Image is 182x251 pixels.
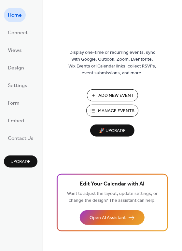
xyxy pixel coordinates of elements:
span: Design [8,63,24,74]
span: Home [8,10,22,21]
span: Display one-time or recurring events, sync with Google, Outlook, Zoom, Eventbrite, Wix Events or ... [68,50,156,77]
button: Manage Events [86,105,138,117]
span: Open AI Assistant [90,215,126,222]
a: Settings [4,78,31,93]
button: Add New Event [87,89,138,101]
a: Embed [4,113,28,128]
span: Contact Us [8,134,34,144]
span: Want to adjust the layout, update settings, or change the design? The assistant can help. [67,190,158,205]
a: Home [4,8,26,22]
span: Form [8,98,20,109]
a: Connect [4,25,32,40]
span: Settings [8,81,27,91]
a: Form [4,96,23,110]
span: Upgrade [11,159,31,166]
span: 🚀 Upgrade [94,127,131,136]
a: Contact Us [4,131,37,145]
span: Manage Events [98,108,134,115]
span: Edit Your Calendar with AI [80,180,145,189]
a: Design [4,61,28,75]
a: Views [4,43,26,57]
button: 🚀 Upgrade [90,125,134,137]
button: Upgrade [4,155,37,168]
button: Open AI Assistant [80,210,145,225]
span: Embed [8,116,24,126]
span: Connect [8,28,28,38]
span: Views [8,46,22,56]
span: Add New Event [99,93,134,99]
